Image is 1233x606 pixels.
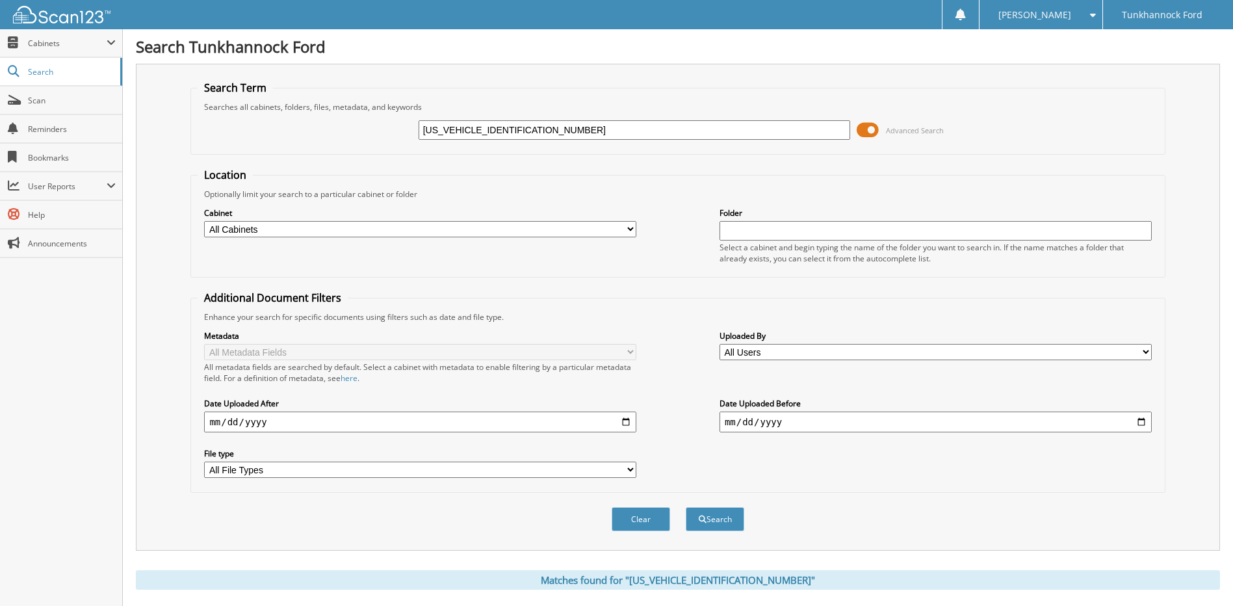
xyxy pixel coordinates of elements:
[28,95,116,106] span: Scan
[136,36,1220,57] h1: Search Tunkhannock Ford
[28,181,107,192] span: User Reports
[198,311,1158,323] div: Enhance your search for specific documents using filters such as date and file type.
[720,398,1152,409] label: Date Uploaded Before
[204,448,636,459] label: File type
[13,6,110,23] img: scan123-logo-white.svg
[998,11,1071,19] span: [PERSON_NAME]
[136,570,1220,590] div: Matches found for "[US_VEHICLE_IDENTIFICATION_NUMBER]"
[28,209,116,220] span: Help
[720,207,1152,218] label: Folder
[198,189,1158,200] div: Optionally limit your search to a particular cabinet or folder
[28,38,107,49] span: Cabinets
[1122,11,1202,19] span: Tunkhannock Ford
[28,238,116,249] span: Announcements
[720,412,1152,432] input: end
[204,330,636,341] label: Metadata
[612,507,670,531] button: Clear
[198,168,253,182] legend: Location
[720,242,1152,264] div: Select a cabinet and begin typing the name of the folder you want to search in. If the name match...
[204,207,636,218] label: Cabinet
[886,125,944,135] span: Advanced Search
[28,66,114,77] span: Search
[686,507,744,531] button: Search
[198,81,273,95] legend: Search Term
[28,152,116,163] span: Bookmarks
[341,373,357,384] a: here
[198,101,1158,112] div: Searches all cabinets, folders, files, metadata, and keywords
[28,124,116,135] span: Reminders
[204,362,636,384] div: All metadata fields are searched by default. Select a cabinet with metadata to enable filtering b...
[720,330,1152,341] label: Uploaded By
[198,291,348,305] legend: Additional Document Filters
[204,398,636,409] label: Date Uploaded After
[204,412,636,432] input: start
